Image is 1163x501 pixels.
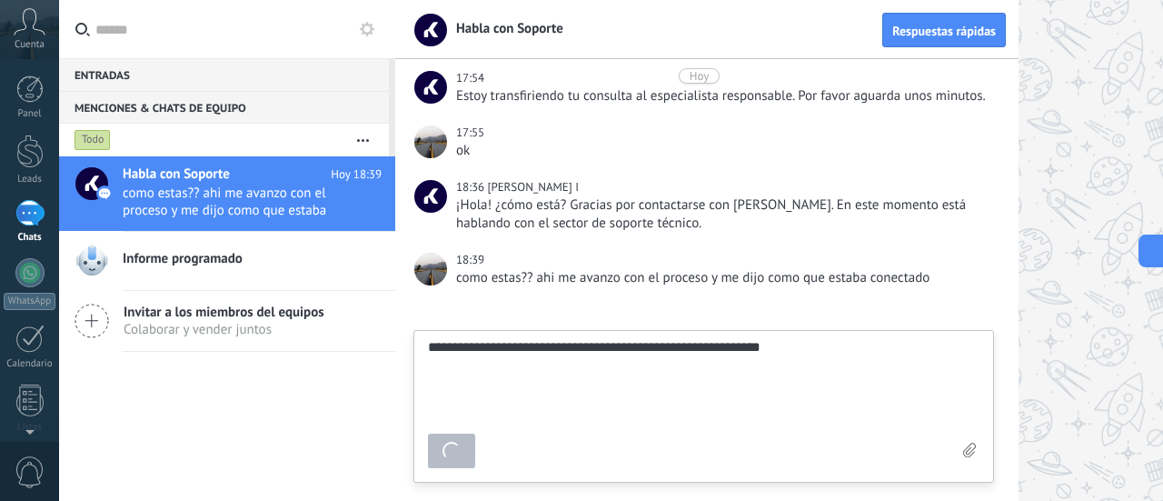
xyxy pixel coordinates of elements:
[331,165,382,184] span: Hoy 18:39
[892,25,996,37] span: Respuestas rápidas
[124,321,324,338] span: Colaborar y vender juntos
[59,58,389,91] div: Entradas
[75,129,111,151] div: Todo
[4,232,56,244] div: Chats
[882,13,1006,47] button: Respuestas rápidas
[15,39,45,51] span: Cuenta
[456,178,487,196] div: 18:36
[123,185,347,219] span: como estas?? ahi me avanzo con el proceso y me dijo como que estaba conectado
[4,358,56,370] div: Calendario
[59,156,395,231] a: Habla con Soporte Hoy 18:39 como estas?? ahi me avanzo con el proceso y me dijo como que estaba c...
[487,179,579,195] span: Angel I
[414,253,447,286] span: Matias Gristelli
[4,108,56,120] div: Panel
[456,269,990,287] div: como estas?? ahi me avanzo con el proceso y me dijo como que estaba conectado
[456,142,990,160] div: ok
[59,232,395,290] a: Informe programado
[456,124,487,142] div: 17:55
[59,91,389,124] div: Menciones & Chats de equipo
[456,87,990,105] div: Estoy transfiriendo tu consulta al especialista responsable. Por favor aguarda unos minutos.
[690,68,710,84] div: Hoy
[414,125,447,158] span: Matias Gristelli
[414,71,447,104] span: Habla con Soporte
[123,250,243,268] span: Informe programado
[124,304,324,321] span: Invitar a los miembros del equipos
[123,165,230,184] span: Habla con Soporte
[4,174,56,185] div: Leads
[456,196,990,233] div: ¡Hola! ¿cómo está? Gracias por contactarse con [PERSON_NAME]. En este momento está hablando con e...
[343,124,383,156] button: Más
[414,180,447,213] span: Angel I
[456,251,487,269] div: 18:39
[445,20,563,37] span: Habla con Soporte
[4,293,55,310] div: WhatsApp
